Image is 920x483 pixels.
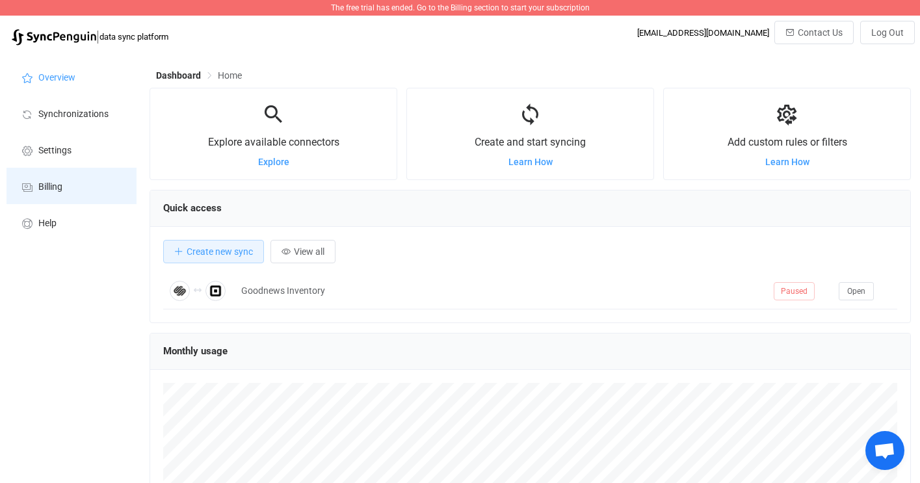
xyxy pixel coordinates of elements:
[163,202,222,214] span: Quick access
[7,204,137,241] a: Help
[235,283,767,298] div: Goodnews Inventory
[187,246,253,257] span: Create new sync
[208,136,339,148] span: Explore available connectors
[38,73,75,83] span: Overview
[774,282,815,300] span: Paused
[475,136,586,148] span: Create and start syncing
[839,282,874,300] button: Open
[774,21,854,44] button: Contact Us
[331,3,590,12] span: The free trial has ended. Go to the Billing section to start your subscription
[7,95,137,131] a: Synchronizations
[163,345,228,357] span: Monthly usage
[170,281,190,301] img: Squarespace Store Inventory Quantities
[508,157,553,167] a: Learn How
[294,246,324,257] span: View all
[38,109,109,120] span: Synchronizations
[270,240,335,263] button: View all
[38,146,72,156] span: Settings
[637,28,769,38] div: [EMAIL_ADDRESS][DOMAIN_NAME]
[156,70,201,81] span: Dashboard
[7,59,137,95] a: Overview
[12,27,168,46] a: |data sync platform
[96,27,99,46] span: |
[156,71,242,80] div: Breadcrumb
[38,182,62,192] span: Billing
[865,431,904,470] a: Open chat
[7,168,137,204] a: Billing
[728,136,847,148] span: Add custom rules or filters
[798,27,843,38] span: Contact Us
[38,218,57,229] span: Help
[258,157,289,167] a: Explore
[218,70,242,81] span: Home
[7,131,137,168] a: Settings
[205,281,226,301] img: Square Inventory Quantities
[765,157,809,167] a: Learn How
[847,287,865,296] span: Open
[99,32,168,42] span: data sync platform
[12,29,96,46] img: syncpenguin.svg
[839,285,874,296] a: Open
[860,21,915,44] button: Log Out
[871,27,904,38] span: Log Out
[163,240,264,263] button: Create new sync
